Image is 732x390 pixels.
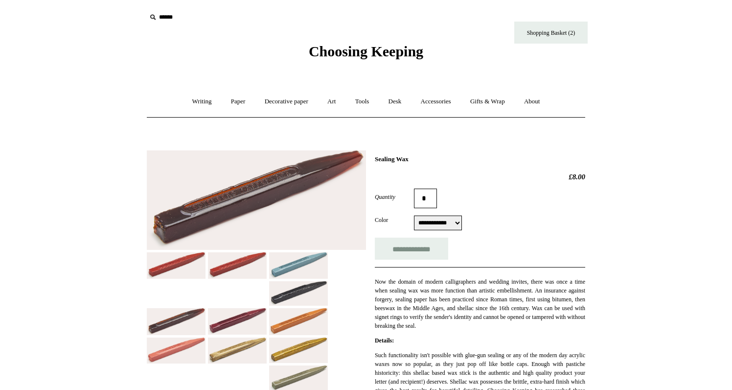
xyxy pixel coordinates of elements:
a: Gifts & Wrap [461,89,514,115]
img: Sealing Wax [147,252,206,279]
label: Quantity [375,193,414,201]
h2: £8.00 [375,172,585,181]
a: Choosing Keeping [309,51,423,58]
img: Sealing Wax [208,252,267,279]
img: Sealing Wax [147,308,206,335]
strong: Details: [375,337,394,344]
img: Sealing Wax [269,338,328,363]
img: Sealing Wax [269,308,328,335]
img: Sealing Wax [208,308,267,335]
a: Paper [222,89,254,115]
img: Sealing Wax [147,338,206,364]
img: Sealing Wax [147,150,366,250]
img: Sealing Wax [269,281,328,306]
a: Decorative paper [256,89,317,115]
a: Tools [346,89,378,115]
img: Sealing Wax [208,338,267,364]
a: Shopping Basket (2) [514,22,588,44]
a: About [515,89,549,115]
h1: Sealing Wax [375,155,585,163]
label: Color [375,216,414,224]
a: Accessories [412,89,460,115]
a: Writing [183,89,221,115]
img: Sealing Wax [269,252,328,278]
span: Choosing Keeping [309,43,423,59]
p: Now the domain of modern calligraphers and wedding invites, there was once a time when sealing wa... [375,277,585,330]
a: Desk [380,89,411,115]
a: Art [319,89,344,115]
